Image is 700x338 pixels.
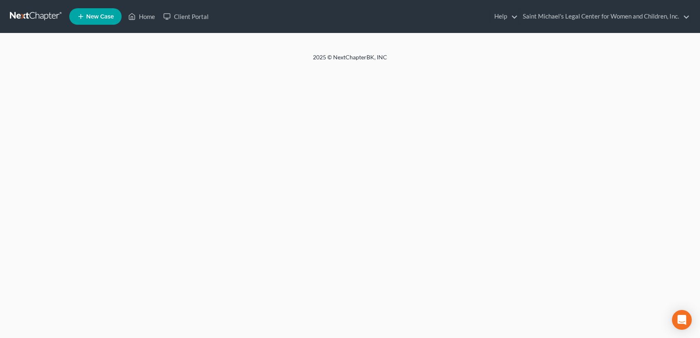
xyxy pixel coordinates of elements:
a: Client Portal [159,9,213,24]
div: Open Intercom Messenger [672,310,692,330]
div: 2025 © NextChapterBK, INC [115,53,585,68]
a: Saint Michael's Legal Center for Women and Children, Inc. [519,9,690,24]
a: Help [490,9,518,24]
a: Home [124,9,159,24]
new-legal-case-button: New Case [69,8,122,25]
